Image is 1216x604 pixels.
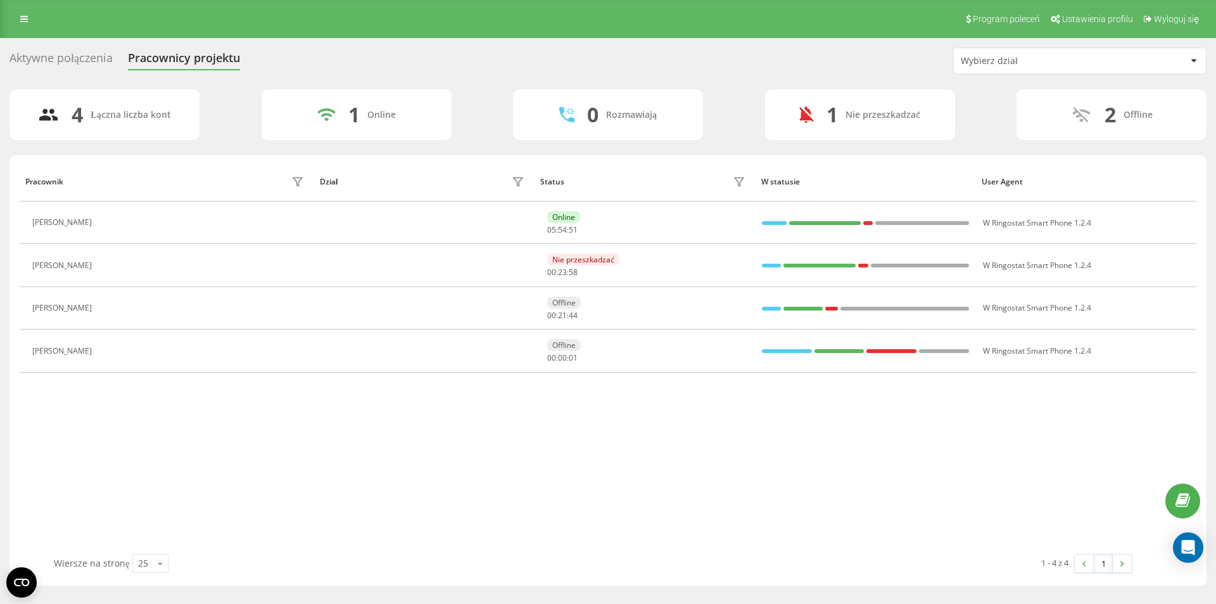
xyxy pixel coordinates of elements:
div: 25 [138,557,148,570]
span: W Ringostat Smart Phone 1.2.4 [983,345,1091,356]
div: Nie przeszkadzać [845,110,920,120]
div: Dział [320,177,338,186]
span: 54 [558,224,567,235]
div: 1 [348,103,360,127]
div: Nie przeszkadzać [547,254,619,266]
div: Offline [547,297,581,309]
span: 05 [547,224,556,235]
span: 01 [569,352,578,363]
span: 00 [547,352,556,363]
div: W statusie [761,177,970,186]
div: Offline [1124,110,1153,120]
span: Ustawienia profilu [1062,14,1133,24]
a: 1 [1094,555,1113,572]
span: 00 [547,267,556,278]
span: Wyloguj się [1154,14,1199,24]
div: : : [547,268,578,277]
div: : : [547,311,578,320]
div: 2 [1105,103,1116,127]
span: 00 [547,310,556,321]
div: Rozmawiają [606,110,657,120]
span: 23 [558,267,567,278]
div: [PERSON_NAME] [32,218,95,227]
div: : : [547,226,578,235]
div: [PERSON_NAME] [32,304,95,312]
span: W Ringostat Smart Phone 1.2.4 [983,302,1091,313]
div: Pracownicy projektu [128,51,240,71]
div: 1 - 4 z 4 [1041,556,1068,569]
div: 4 [72,103,83,127]
div: 0 [587,103,598,127]
div: Status [540,177,564,186]
button: Open CMP widget [6,567,37,598]
div: [PERSON_NAME] [32,261,95,270]
span: Program poleceń [973,14,1040,24]
div: [PERSON_NAME] [32,347,95,356]
div: Offline [547,339,581,351]
span: W Ringostat Smart Phone 1.2.4 [983,260,1091,271]
span: 00 [558,352,567,363]
span: 58 [569,267,578,278]
div: Online [367,110,396,120]
div: Pracownik [25,177,63,186]
div: Open Intercom Messenger [1173,532,1203,563]
span: W Ringostat Smart Phone 1.2.4 [983,217,1091,228]
div: Aktywne połączenia [9,51,113,71]
span: 44 [569,310,578,321]
div: Łączna liczba kont [91,110,170,120]
div: Online [547,211,580,223]
span: 51 [569,224,578,235]
div: : : [547,354,578,363]
div: User Agent [982,177,1191,186]
div: 1 [826,103,838,127]
span: Wiersze na stronę [54,557,129,569]
span: 21 [558,310,567,321]
div: Wybierz dział [961,56,1112,67]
